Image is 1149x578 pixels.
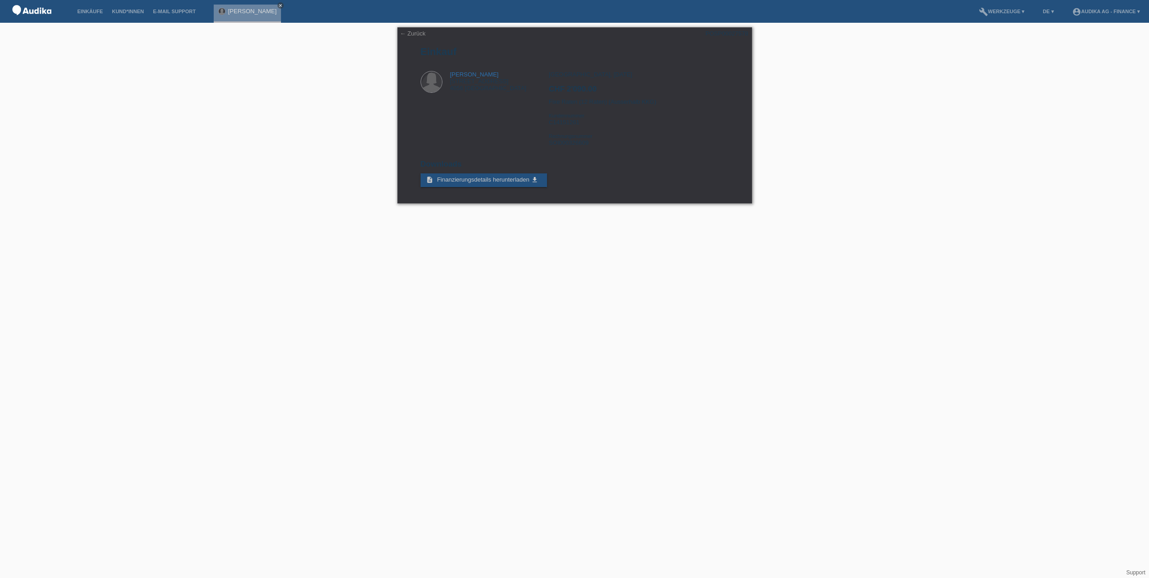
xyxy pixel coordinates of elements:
i: build [979,7,988,16]
a: POS — MF Group [9,18,55,25]
h2: CHF 2'090.00 [549,85,728,98]
a: [PERSON_NAME] [228,8,276,15]
a: DE ▾ [1038,9,1058,14]
h2: Downloads [421,160,729,173]
a: Support [1126,569,1145,576]
div: [GEOGRAPHIC_DATA], [DATE] Fixe Raten (12 Raten) (Ausserhalb KKG) C14151261 SOI000326609 [549,71,728,153]
i: get_app [531,176,538,183]
a: account_circleAudika AG - Finance ▾ [1068,9,1144,14]
a: close [277,2,284,9]
div: [STREET_ADDRESS] 4056 [GEOGRAPHIC_DATA] [450,71,527,91]
a: E-Mail Support [149,9,201,14]
h1: Einkauf [421,46,729,57]
span: Kundennummer [549,113,584,118]
a: Einkäufe [73,9,107,14]
span: Finanzierungsdetails herunterladen [437,176,529,183]
i: account_circle [1072,7,1081,16]
a: buildWerkzeuge ▾ [974,9,1029,14]
a: ← Zurück [400,30,426,37]
span: Rechnungsnummer [549,133,592,139]
i: close [278,3,283,8]
a: Kund*innen [107,9,148,14]
div: POSP00027578 [706,30,748,37]
a: [PERSON_NAME] [450,71,499,78]
i: description [426,176,433,183]
a: description Finanzierungsdetails herunterladen get_app [421,173,547,187]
